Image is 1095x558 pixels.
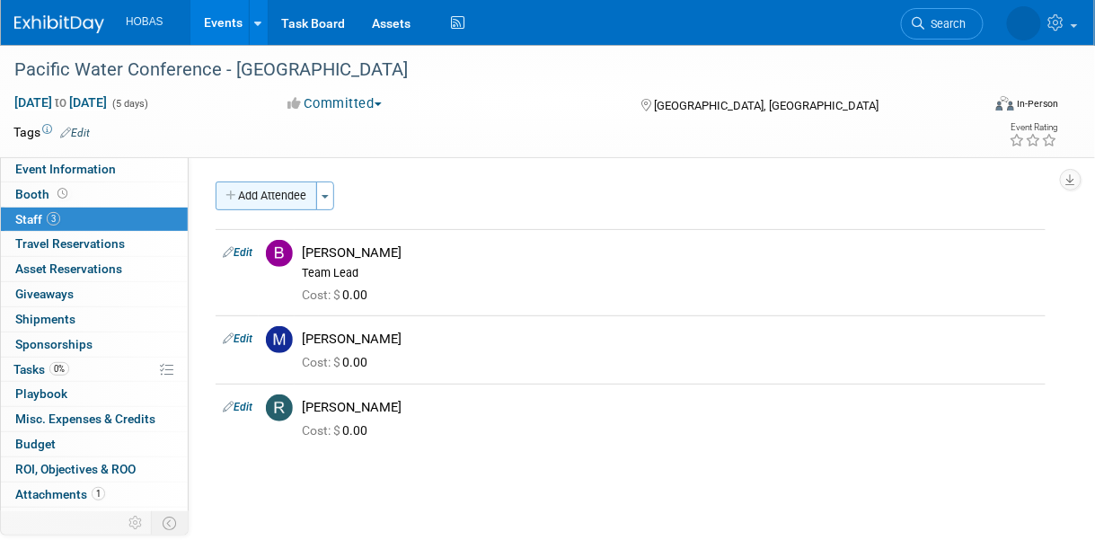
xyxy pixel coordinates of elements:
button: Committed [282,94,389,113]
span: Booth [15,187,71,201]
a: Asset Reservations [1,257,188,281]
img: Format-Inperson.png [996,96,1014,111]
td: Toggle Event Tabs [152,511,189,535]
a: Giveaways [1,282,188,306]
img: M.jpg [266,326,293,353]
span: Travel Reservations [15,236,125,251]
span: Giveaways [15,287,74,301]
span: 0% [49,362,69,376]
div: Event Rating [1010,123,1058,132]
td: Personalize Event Tab Strip [120,511,152,535]
a: Sponsorships [1,332,188,357]
span: Shipments [15,312,75,326]
img: Lia Chowdhury [1007,6,1041,40]
div: [PERSON_NAME] [302,244,1038,261]
a: Shipments [1,307,188,332]
img: R.jpg [266,394,293,421]
a: Event Information [1,157,188,182]
span: 1 [92,487,105,500]
a: Edit [223,246,252,259]
div: Team Lead [302,266,1038,280]
span: ROI, Objectives & ROO [15,462,136,476]
span: 0.00 [302,355,375,369]
a: Edit [223,401,252,413]
a: Misc. Expenses & Credits [1,407,188,431]
span: Staff [15,212,60,226]
span: Search [925,17,967,31]
span: Cost: $ [302,355,342,369]
span: to [52,95,69,110]
img: B.jpg [266,240,293,267]
span: 0.00 [302,423,375,438]
span: Cost: $ [302,423,342,438]
span: 3 [47,212,60,226]
div: Pacific Water Conference - [GEOGRAPHIC_DATA] [8,54,970,86]
a: Edit [60,127,90,139]
span: [GEOGRAPHIC_DATA], [GEOGRAPHIC_DATA] [655,99,879,112]
span: 0.00 [302,288,375,302]
a: Attachments1 [1,483,188,507]
div: In-Person [1017,97,1059,111]
span: Cost: $ [302,288,342,302]
a: Edit [223,332,252,345]
td: Tags [13,123,90,141]
div: [PERSON_NAME] [302,331,1038,348]
span: Playbook [15,386,67,401]
span: Asset Reservations [15,261,122,276]
div: [PERSON_NAME] [302,399,1038,416]
a: Travel Reservations [1,232,188,256]
span: Misc. Expenses & Credits [15,412,155,426]
a: ROI, Objectives & ROO [1,457,188,482]
span: Budget [15,437,56,451]
img: ExhibitDay [14,15,104,33]
a: Search [901,8,984,40]
span: [DATE] [DATE] [13,94,108,111]
a: Tasks0% [1,358,188,382]
span: Attachments [15,487,105,501]
span: (5 days) [110,98,148,110]
span: Booth not reserved yet [54,187,71,200]
button: Add Attendee [216,182,317,210]
span: Event Information [15,162,116,176]
a: Staff3 [1,208,188,232]
span: HOBAS [126,15,163,28]
span: Tasks [13,362,69,376]
span: Sponsorships [15,337,93,351]
a: Budget [1,432,188,456]
a: Playbook [1,382,188,406]
div: Event Format [907,93,1059,120]
a: Booth [1,182,188,207]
